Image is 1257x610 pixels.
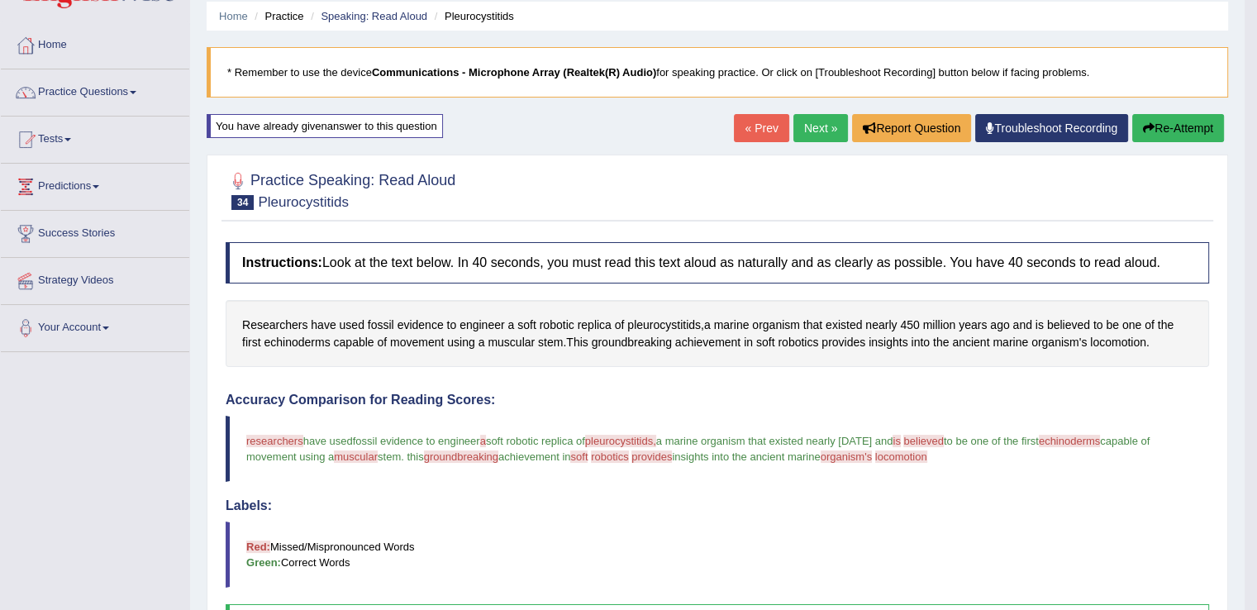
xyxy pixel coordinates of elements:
[893,435,900,447] span: is
[1012,317,1031,334] span: Click to see word definition
[704,317,711,334] span: Click to see word definition
[592,334,672,351] span: Click to see word definition
[264,334,330,351] span: Click to see word definition
[803,317,822,334] span: Click to see word definition
[952,334,989,351] span: Click to see word definition
[321,10,427,22] a: Speaking: Read Aloud
[390,334,444,351] span: Click to see word definition
[975,114,1128,142] a: Troubleshoot Recording
[631,450,672,463] span: provides
[226,242,1209,284] h4: Look at the text below. In 40 seconds, you must read this text aloud as naturally and as clearly ...
[570,450,588,463] span: soft
[242,255,322,269] b: Instructions:
[377,334,387,351] span: Click to see word definition
[627,317,701,334] span: Click to see word definition
[923,317,956,334] span: Click to see word definition
[226,498,1209,513] h4: Labels:
[1,305,189,346] a: Your Account
[226,300,1209,367] div: , . .
[226,522,1209,588] blockquote: Missed/Mispronounced Words Correct Words
[431,8,514,24] li: Pleurocystitids
[246,541,270,553] b: Red:
[334,450,378,463] span: muscular
[368,317,394,334] span: Click to see word definition
[219,10,248,22] a: Home
[566,334,588,351] span: Click to see word definition
[246,435,1153,463] span: capable of movement using a
[900,317,919,334] span: Click to see word definition
[1090,334,1146,351] span: Click to see word definition
[242,317,307,334] span: Click to see word definition
[903,435,943,447] span: believed
[672,450,820,463] span: insights into the ancient marine
[479,334,485,351] span: Click to see word definition
[207,47,1228,98] blockquote: * Remember to use the device for speaking practice. Or click on [Troubleshoot Recording] button b...
[826,317,862,334] span: Click to see word definition
[486,435,585,447] span: soft robotic replica of
[246,556,281,569] b: Green:
[1,117,189,158] a: Tests
[378,450,401,463] span: stem
[1039,435,1100,447] span: echinoderms
[1122,317,1141,334] span: Click to see word definition
[852,114,971,142] button: Report Question
[714,317,750,334] span: Click to see word definition
[538,334,563,351] span: Click to see word definition
[865,317,897,334] span: Click to see word definition
[959,317,987,334] span: Click to see word definition
[459,317,505,334] span: Click to see word definition
[424,450,498,463] span: groundbreaking
[353,435,480,447] span: fossil evidence to engineer
[756,334,775,351] span: Click to see word definition
[1145,317,1155,334] span: Click to see word definition
[591,450,629,463] span: robotics
[869,334,907,351] span: Click to see word definition
[447,317,457,334] span: Click to see word definition
[1106,317,1119,334] span: Click to see word definition
[372,66,656,79] b: Communications - Microphone Array (Realtek(R) Audio)
[488,334,535,351] span: Click to see word definition
[480,435,486,447] span: a
[1,164,189,205] a: Predictions
[615,317,625,334] span: Click to see word definition
[752,317,800,334] span: Click to see word definition
[793,114,848,142] a: Next »
[303,435,353,447] span: have used
[1,258,189,299] a: Strategy Videos
[1047,317,1090,334] span: Click to see word definition
[340,317,364,334] span: Click to see word definition
[246,435,303,447] span: researchers
[944,435,1039,447] span: to be one of the first
[585,435,656,447] span: pleurocystitids,
[1036,317,1044,334] span: Click to see word definition
[990,317,1009,334] span: Click to see word definition
[656,435,893,447] span: a marine organism that existed nearly [DATE] and
[933,334,949,351] span: Click to see word definition
[258,194,349,210] small: Pleurocystitids
[401,450,404,463] span: .
[578,317,612,334] span: Click to see word definition
[398,317,444,334] span: Click to see word definition
[778,334,818,351] span: Click to see word definition
[407,450,423,463] span: this
[207,114,443,138] div: You have already given answer to this question
[334,334,374,351] span: Click to see word definition
[734,114,788,142] a: « Prev
[1158,317,1174,334] span: Click to see word definition
[993,334,1028,351] span: Click to see word definition
[821,450,872,463] span: organism's
[911,334,930,351] span: Click to see word definition
[1132,114,1224,142] button: Re-Attempt
[1,69,189,111] a: Practice Questions
[675,334,740,351] span: Click to see word definition
[242,334,261,351] span: Click to see word definition
[821,334,865,351] span: Click to see word definition
[517,317,536,334] span: Click to see word definition
[226,169,455,210] h2: Practice Speaking: Read Aloud
[875,450,927,463] span: locomotion
[311,317,336,334] span: Click to see word definition
[1093,317,1103,334] span: Click to see word definition
[1031,334,1087,351] span: Click to see word definition
[507,317,514,334] span: Click to see word definition
[540,317,574,334] span: Click to see word definition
